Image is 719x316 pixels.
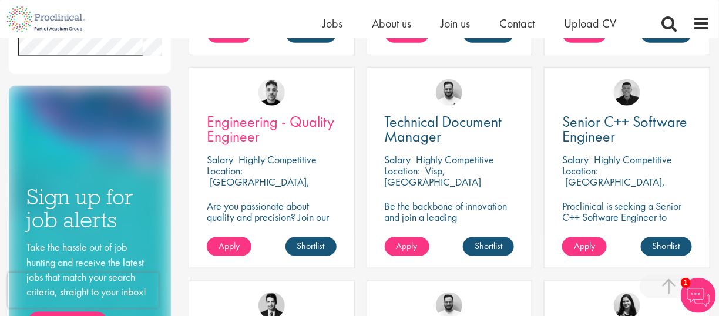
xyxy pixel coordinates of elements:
[372,16,411,31] a: About us
[385,200,515,256] p: Be the backbone of innovation and join a leading pharmaceutical company to help keep life-changin...
[562,237,607,256] a: Apply
[207,153,233,166] span: Salary
[238,153,317,166] p: Highly Competitive
[641,237,692,256] a: Shortlist
[574,240,595,252] span: Apply
[416,153,495,166] p: Highly Competitive
[436,79,462,106] img: Emile De Beer
[562,200,692,256] p: Proclinical is seeking a Senior C++ Software Engineer to permanently join their dynamic team in [...
[385,115,515,144] a: Technical Document Manager
[207,200,337,256] p: Are you passionate about quality and precision? Join our client with this engineering role and he...
[562,164,598,177] span: Location:
[681,278,716,313] img: Chatbot
[441,16,470,31] a: Join us
[207,175,310,200] p: [GEOGRAPHIC_DATA], [GEOGRAPHIC_DATA]
[8,273,159,308] iframe: reCAPTCHA
[207,115,337,144] a: Engineering - Quality Engineer
[562,153,589,166] span: Salary
[562,115,692,144] a: Senior C++ Software Engineer
[594,153,672,166] p: Highly Competitive
[207,164,243,177] span: Location:
[258,79,285,106] img: Dean Fisher
[285,237,337,256] a: Shortlist
[562,112,687,146] span: Senior C++ Software Engineer
[207,237,251,256] a: Apply
[562,175,665,200] p: [GEOGRAPHIC_DATA], [GEOGRAPHIC_DATA]
[207,112,334,146] span: Engineering - Quality Engineer
[385,164,482,189] p: Visp, [GEOGRAPHIC_DATA]
[385,112,502,146] span: Technical Document Manager
[397,240,418,252] span: Apply
[564,16,616,31] a: Upload CV
[385,153,411,166] span: Salary
[385,237,429,256] a: Apply
[385,164,421,177] span: Location:
[219,240,240,252] span: Apply
[681,278,691,288] span: 1
[614,79,640,106] img: Christian Andersen
[26,186,153,231] h3: Sign up for job alerts
[463,237,514,256] a: Shortlist
[499,16,535,31] a: Contact
[322,16,342,31] a: Jobs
